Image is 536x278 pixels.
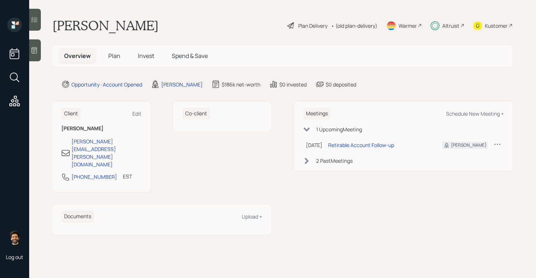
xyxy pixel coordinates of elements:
[172,52,208,60] span: Spend & Save
[61,126,141,132] h6: [PERSON_NAME]
[331,22,377,30] div: • (old plan-delivery)
[446,110,504,117] div: Schedule New Meeting +
[485,22,508,30] div: Kustomer
[316,126,362,133] div: 1 Upcoming Meeting
[53,18,159,34] h1: [PERSON_NAME]
[222,81,260,88] div: $186k net-worth
[6,254,23,260] div: Log out
[399,22,417,30] div: Warmer
[279,81,307,88] div: $0 invested
[298,22,327,30] div: Plan Delivery
[442,22,459,30] div: Altruist
[71,173,117,181] div: [PHONE_NUMBER]
[138,52,154,60] span: Invest
[61,108,81,120] h6: Client
[108,52,120,60] span: Plan
[316,157,353,165] div: 2 Past Meeting s
[161,81,203,88] div: [PERSON_NAME]
[306,141,322,149] div: [DATE]
[61,211,94,223] h6: Documents
[182,108,210,120] h6: Co-client
[7,230,22,245] img: eric-schwartz-headshot.png
[71,138,141,168] div: [PERSON_NAME][EMAIL_ADDRESS][PERSON_NAME][DOMAIN_NAME]
[328,141,394,149] div: Retirable Account Follow-up
[71,81,142,88] div: Opportunity · Account Opened
[303,108,331,120] h6: Meetings
[123,173,132,180] div: EST
[242,213,262,220] div: Upload +
[326,81,356,88] div: $0 deposited
[64,52,91,60] span: Overview
[451,142,486,148] div: [PERSON_NAME]
[132,110,141,117] div: Edit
